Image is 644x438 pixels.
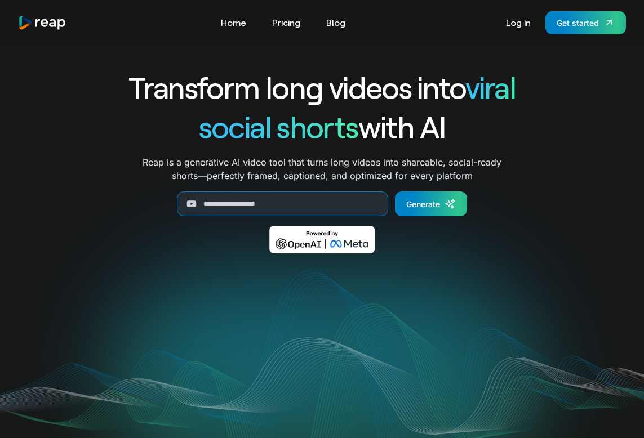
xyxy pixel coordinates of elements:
[465,69,516,105] span: viral
[88,107,557,146] h1: with AI
[406,198,440,210] div: Generate
[395,191,467,216] a: Generate
[88,191,557,216] form: Generate Form
[557,17,599,29] div: Get started
[267,14,306,32] a: Pricing
[215,14,252,32] a: Home
[18,15,66,30] img: reap logo
[269,226,375,253] img: Powered by OpenAI & Meta
[88,68,557,107] h1: Transform long videos into
[321,14,351,32] a: Blog
[500,14,536,32] a: Log in
[143,155,501,182] p: Reap is a generative AI video tool that turns long videos into shareable, social-ready shorts—per...
[545,11,626,34] a: Get started
[199,108,358,145] span: social shorts
[18,15,66,30] a: home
